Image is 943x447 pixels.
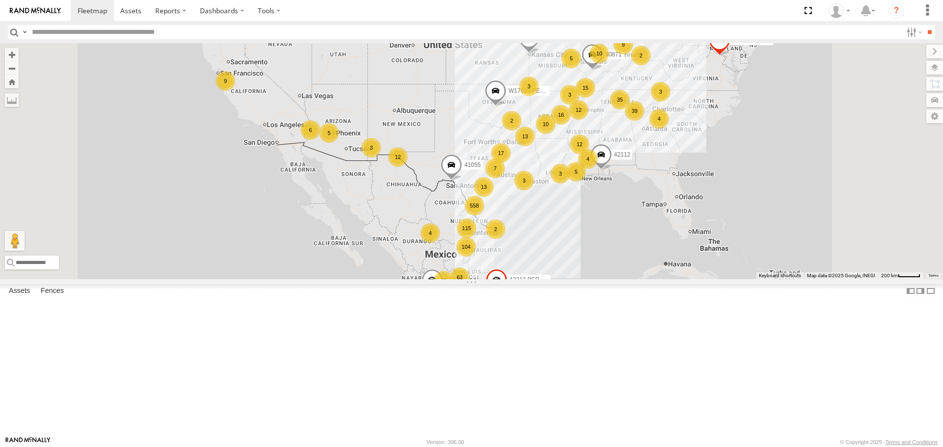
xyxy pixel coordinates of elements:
div: 558 [465,196,484,215]
div: 35 [610,90,630,109]
div: 3 [560,85,580,105]
div: 4 [649,109,669,129]
i: ? [888,3,904,19]
div: 3 [551,164,570,184]
label: Assets [4,285,35,298]
div: 17 [491,143,511,163]
div: 12 [388,147,408,167]
img: rand-logo.svg [10,7,61,14]
div: 9 [613,35,633,54]
div: 41 [434,271,453,290]
button: Zoom in [5,48,19,61]
div: 3 [361,138,381,158]
span: 41055 [464,161,480,168]
div: 5 [561,49,581,68]
div: 2 [486,219,505,239]
span: 42112 [614,151,630,158]
button: Map Scale: 200 km per 42 pixels [878,272,923,279]
div: 4 [578,149,598,169]
div: 12 [569,100,588,120]
span: 42313 PERDIDO [509,276,554,283]
label: Measure [5,93,19,107]
div: 10 [589,44,609,63]
div: 2 [502,111,522,131]
a: Visit our Website [5,437,51,447]
div: 6 [301,120,320,140]
div: 16 [551,105,571,125]
label: Hide Summary Table [926,284,936,298]
div: 115 [457,218,476,238]
span: 40871 [605,52,621,58]
div: © Copyright 2025 - [840,439,938,445]
div: 10 [536,114,555,134]
div: 13 [474,177,494,197]
div: 7 [485,158,505,178]
div: 4 [420,223,440,243]
div: 13 [515,127,535,146]
label: Search Filter Options [903,25,924,39]
a: Terms (opens in new tab) [928,273,939,277]
span: W17625 PERDIDO [508,88,559,95]
div: 39 [625,101,644,121]
span: Map data ©2025 Google, INEGI [807,273,875,278]
div: 3 [651,82,670,102]
button: Drag Pegman onto the map to open Street View [5,231,25,251]
label: Map Settings [926,109,943,123]
label: Dock Summary Table to the Left [906,284,915,298]
div: 5 [566,162,586,182]
div: 9 [216,71,235,91]
div: 63 [450,267,470,287]
div: 2 [631,46,651,65]
div: 12 [570,134,589,154]
label: Search Query [21,25,28,39]
div: 3 [519,77,539,96]
div: 3 [514,171,534,190]
label: Dock Summary Table to the Right [915,284,925,298]
a: Terms and Conditions [886,439,938,445]
div: 15 [576,78,595,98]
div: 5 [319,123,339,143]
div: 104 [456,237,476,257]
div: Juan Oropeza [825,3,854,18]
label: Fences [36,285,69,298]
button: Zoom out [5,61,19,75]
button: Keyboard shortcuts [759,272,801,279]
span: 200 km [881,273,898,278]
div: Version: 306.00 [427,439,464,445]
button: Zoom Home [5,75,19,88]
